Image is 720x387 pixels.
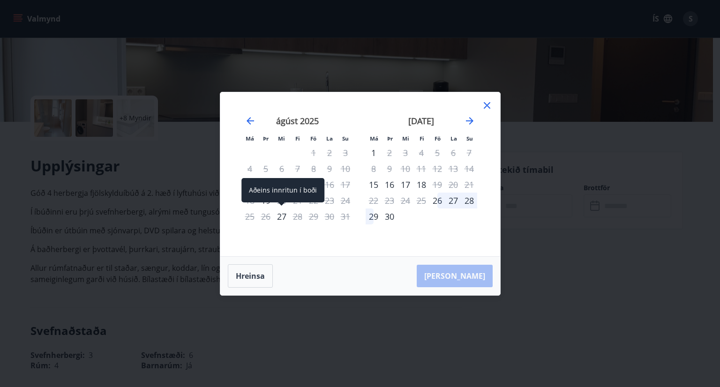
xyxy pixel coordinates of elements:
small: Mi [278,135,285,142]
td: Not available. sunnudagur, 3. ágúst 2025 [337,145,353,161]
button: Hreinsa [228,264,273,288]
td: Choose sunnudagur, 28. september 2025 as your check-in date. It’s available. [461,193,477,208]
td: Not available. þriðjudagur, 26. ágúst 2025 [258,208,274,224]
div: 17 [397,177,413,193]
div: Aðeins útritun í boði [382,145,397,161]
td: Not available. þriðjudagur, 2. september 2025 [382,145,397,161]
td: Not available. föstudagur, 12. september 2025 [429,161,445,177]
td: Not available. föstudagur, 19. september 2025 [429,177,445,193]
div: 30 [382,208,397,224]
td: Not available. fimmtudagur, 28. ágúst 2025 [290,208,306,224]
td: Not available. sunnudagur, 31. ágúst 2025 [337,208,353,224]
td: Not available. sunnudagur, 14. september 2025 [461,161,477,177]
td: Not available. laugardagur, 20. september 2025 [445,177,461,193]
td: Not available. mánudagur, 22. september 2025 [366,193,382,208]
td: Choose mánudagur, 29. september 2025 as your check-in date. It’s available. [366,208,382,224]
td: Not available. mánudagur, 25. ágúst 2025 [242,208,258,224]
div: 16 [382,177,397,193]
td: Not available. sunnudagur, 24. ágúst 2025 [337,193,353,208]
td: Not available. mánudagur, 8. september 2025 [366,161,382,177]
div: Aðeins innritun í boði [366,145,382,161]
div: 18 [413,177,429,193]
small: Þr [387,135,393,142]
td: Not available. þriðjudagur, 5. ágúst 2025 [258,161,274,177]
td: Not available. laugardagur, 13. september 2025 [445,161,461,177]
td: Not available. þriðjudagur, 12. ágúst 2025 [258,177,274,193]
td: Choose þriðjudagur, 16. september 2025 as your check-in date. It’s available. [382,177,397,193]
div: Aðeins innritun í boði [366,177,382,193]
td: Not available. föstudagur, 8. ágúst 2025 [306,161,322,177]
div: Move forward to switch to the next month. [464,115,475,127]
div: 27 [445,193,461,208]
td: Not available. föstudagur, 29. ágúst 2025 [306,208,322,224]
small: Fi [420,135,424,142]
td: Not available. mánudagur, 11. ágúst 2025 [242,177,258,193]
strong: [DATE] [408,115,434,127]
td: Not available. miðvikudagur, 10. september 2025 [397,161,413,177]
strong: ágúst 2025 [276,115,319,127]
small: Fö [310,135,316,142]
td: Not available. föstudagur, 5. september 2025 [429,145,445,161]
td: Not available. fimmtudagur, 7. ágúst 2025 [290,161,306,177]
div: Aðeins útritun í boði [290,208,306,224]
small: Fi [295,135,300,142]
td: Not available. miðvikudagur, 24. september 2025 [397,193,413,208]
td: Not available. sunnudagur, 10. ágúst 2025 [337,161,353,177]
div: Calendar [232,104,489,245]
td: Not available. laugardagur, 23. ágúst 2025 [322,193,337,208]
td: Not available. miðvikudagur, 6. ágúst 2025 [274,161,290,177]
div: Aðeins innritun í boði [241,178,324,202]
td: Choose fimmtudagur, 18. september 2025 as your check-in date. It’s available. [413,177,429,193]
div: Aðeins innritun í boði [274,208,290,224]
td: Not available. mánudagur, 4. ágúst 2025 [242,161,258,177]
td: Not available. föstudagur, 1. ágúst 2025 [306,145,322,161]
td: Not available. þriðjudagur, 9. september 2025 [382,161,397,177]
div: Aðeins útritun í boði [429,177,445,193]
td: Not available. laugardagur, 2. ágúst 2025 [322,145,337,161]
td: Not available. þriðjudagur, 23. september 2025 [382,193,397,208]
td: Choose miðvikudagur, 17. september 2025 as your check-in date. It’s available. [397,177,413,193]
small: La [450,135,457,142]
div: 28 [461,193,477,208]
div: Aðeins innritun í boði [429,193,445,208]
td: Choose þriðjudagur, 30. september 2025 as your check-in date. It’s available. [382,208,397,224]
small: Mi [402,135,409,142]
td: Not available. fimmtudagur, 25. september 2025 [413,193,429,208]
small: Fö [435,135,441,142]
div: 29 [366,208,382,224]
td: Not available. sunnudagur, 7. september 2025 [461,145,477,161]
small: La [326,135,333,142]
td: Not available. fimmtudagur, 11. september 2025 [413,161,429,177]
div: Move backward to switch to the previous month. [245,115,256,127]
small: Su [466,135,473,142]
td: Not available. miðvikudagur, 13. ágúst 2025 [274,177,290,193]
td: Choose miðvikudagur, 27. ágúst 2025 as your check-in date. It’s available. [274,208,290,224]
td: Not available. föstudagur, 15. ágúst 2025 [306,177,322,193]
td: Not available. sunnudagur, 21. september 2025 [461,177,477,193]
td: Not available. fimmtudagur, 14. ágúst 2025 [290,177,306,193]
td: Choose mánudagur, 15. september 2025 as your check-in date. It’s available. [366,177,382,193]
td: Choose laugardagur, 27. september 2025 as your check-in date. It’s available. [445,193,461,208]
td: Not available. sunnudagur, 17. ágúst 2025 [337,177,353,193]
small: Má [246,135,254,142]
td: Not available. laugardagur, 16. ágúst 2025 [322,177,337,193]
small: Þr [263,135,269,142]
small: Su [342,135,349,142]
td: Not available. miðvikudagur, 3. september 2025 [397,145,413,161]
small: Má [370,135,378,142]
td: Not available. laugardagur, 30. ágúst 2025 [322,208,337,224]
td: Not available. fimmtudagur, 4. september 2025 [413,145,429,161]
td: Choose mánudagur, 1. september 2025 as your check-in date. It’s available. [366,145,382,161]
td: Choose föstudagur, 26. september 2025 as your check-in date. It’s available. [429,193,445,208]
td: Not available. laugardagur, 9. ágúst 2025 [322,161,337,177]
td: Not available. laugardagur, 6. september 2025 [445,145,461,161]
